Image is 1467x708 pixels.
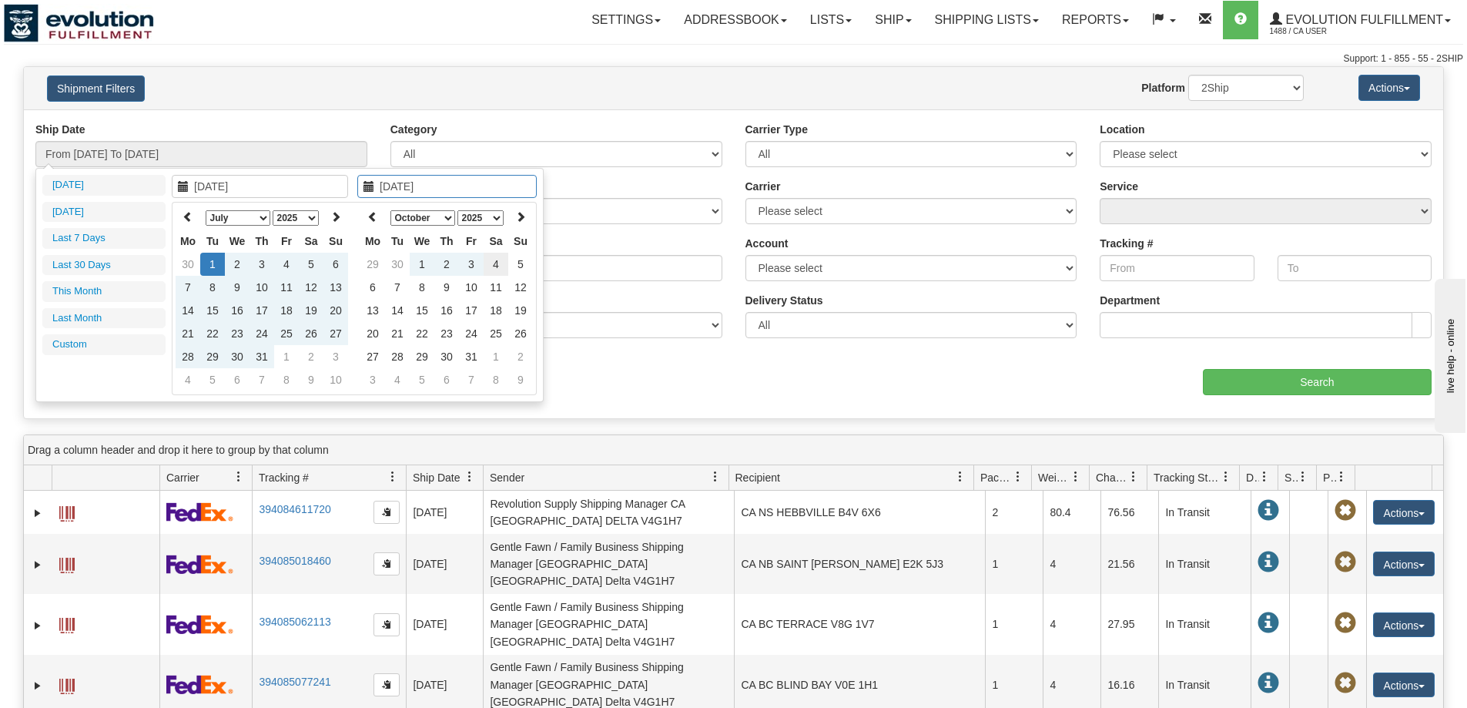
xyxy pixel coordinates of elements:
[176,345,200,368] td: 28
[1323,470,1336,485] span: Pickup Status
[734,594,985,654] td: CA BC TERRACE V8G 1V7
[30,618,45,633] a: Expand
[1373,500,1435,525] button: Actions
[1050,1,1140,39] a: Reports
[1100,255,1254,281] input: From
[406,534,483,594] td: [DATE]
[274,253,299,276] td: 4
[508,322,533,345] td: 26
[225,345,250,368] td: 30
[373,552,400,575] button: Copy to clipboard
[406,491,483,534] td: [DATE]
[1270,24,1385,39] span: 1488 / CA User
[323,230,348,253] th: Su
[1100,491,1158,534] td: 76.56
[176,299,200,322] td: 14
[225,322,250,345] td: 23
[1335,612,1356,634] span: Pickup Not Assigned
[299,345,323,368] td: 2
[385,299,410,322] td: 14
[176,230,200,253] th: Mo
[250,299,274,322] td: 17
[799,1,863,39] a: Lists
[274,276,299,299] td: 11
[30,557,45,572] a: Expand
[360,368,385,391] td: 3
[59,672,75,696] a: Label
[1373,612,1435,637] button: Actions
[323,368,348,391] td: 10
[226,464,252,490] a: Carrier filter column settings
[459,368,484,391] td: 7
[42,202,166,223] li: [DATE]
[225,253,250,276] td: 2
[1251,464,1278,490] a: Delivery Status filter column settings
[745,122,808,137] label: Carrier Type
[1038,470,1070,485] span: Weight
[35,122,85,137] label: Ship Date
[1284,470,1298,485] span: Shipment Issues
[1278,255,1432,281] input: To
[1100,534,1158,594] td: 21.56
[1120,464,1147,490] a: Charge filter column settings
[434,253,459,276] td: 2
[459,230,484,253] th: Fr
[434,322,459,345] td: 23
[508,276,533,299] td: 12
[380,464,406,490] a: Tracking # filter column settings
[385,322,410,345] td: 21
[434,345,459,368] td: 30
[1043,594,1100,654] td: 4
[385,345,410,368] td: 28
[42,175,166,196] li: [DATE]
[745,236,789,251] label: Account
[580,1,672,39] a: Settings
[434,368,459,391] td: 6
[459,276,484,299] td: 10
[745,293,823,308] label: Delivery Status
[200,299,225,322] td: 15
[410,368,434,391] td: 5
[225,368,250,391] td: 6
[250,230,274,253] th: Th
[947,464,973,490] a: Recipient filter column settings
[434,230,459,253] th: Th
[1100,293,1160,308] label: Department
[59,611,75,636] a: Label
[1100,594,1158,654] td: 27.95
[484,345,508,368] td: 1
[259,616,330,628] a: 394085062113
[1213,464,1239,490] a: Tracking Status filter column settings
[406,594,483,654] td: [DATE]
[434,276,459,299] td: 9
[459,345,484,368] td: 31
[299,253,323,276] td: 5
[225,276,250,299] td: 9
[1246,470,1259,485] span: Delivery Status
[1258,552,1279,573] span: In Transit
[1373,673,1435,697] button: Actions
[323,299,348,322] td: 20
[42,255,166,276] li: Last 30 Days
[274,345,299,368] td: 1
[4,4,154,42] img: logo1488.jpg
[459,299,484,322] td: 17
[457,464,483,490] a: Ship Date filter column settings
[250,276,274,299] td: 10
[166,675,233,694] img: 2 - FedEx
[1282,13,1443,26] span: Evolution Fulfillment
[250,368,274,391] td: 7
[373,673,400,696] button: Copy to clipboard
[42,228,166,249] li: Last 7 Days
[484,299,508,322] td: 18
[702,464,728,490] a: Sender filter column settings
[1328,464,1355,490] a: Pickup Status filter column settings
[385,368,410,391] td: 4
[59,499,75,524] a: Label
[166,555,233,574] img: 2 - FedEx
[1043,534,1100,594] td: 4
[490,470,524,485] span: Sender
[1043,491,1100,534] td: 80.4
[410,345,434,368] td: 29
[1096,470,1128,485] span: Charge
